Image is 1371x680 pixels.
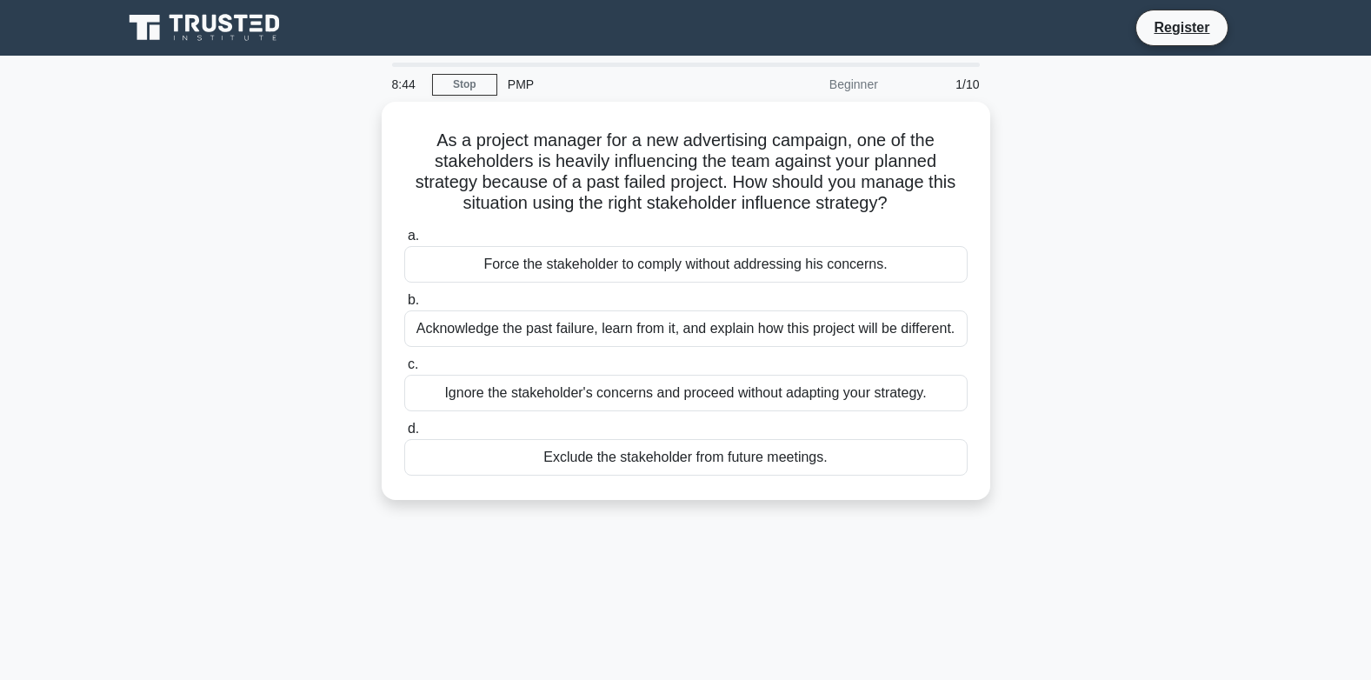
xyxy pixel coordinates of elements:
div: Ignore the stakeholder's concerns and proceed without adapting your strategy. [404,375,968,411]
span: b. [408,292,419,307]
div: 1/10 [888,67,990,102]
div: Acknowledge the past failure, learn from it, and explain how this project will be different. [404,310,968,347]
div: Force the stakeholder to comply without addressing his concerns. [404,246,968,283]
span: a. [408,228,419,243]
div: 8:44 [382,67,432,102]
h5: As a project manager for a new advertising campaign, one of the stakeholders is heavily influenci... [403,130,969,215]
div: Beginner [736,67,888,102]
span: d. [408,421,419,436]
a: Stop [432,74,497,96]
span: c. [408,357,418,371]
a: Register [1143,17,1220,38]
div: Exclude the stakeholder from future meetings. [404,439,968,476]
div: PMP [497,67,736,102]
